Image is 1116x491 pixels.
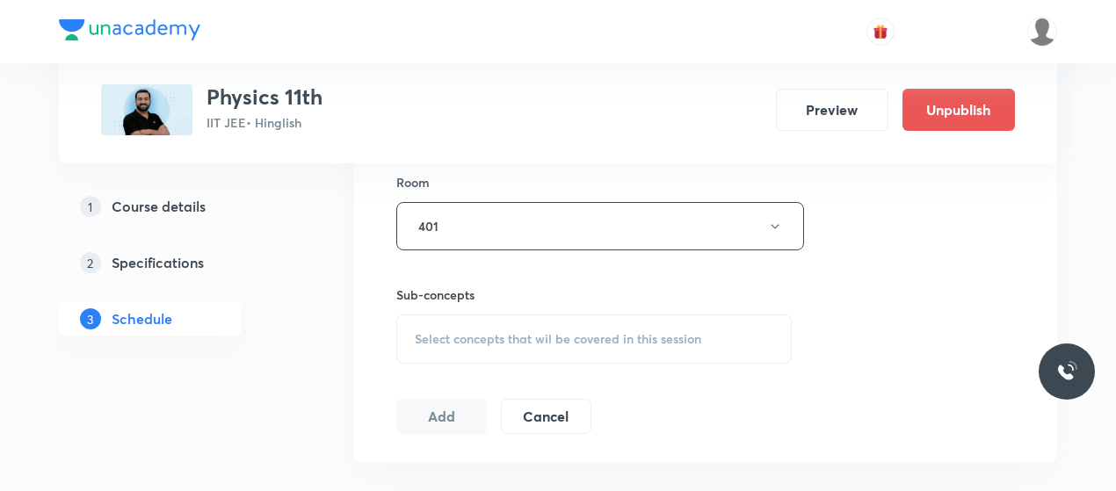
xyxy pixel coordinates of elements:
h6: Room [396,173,430,191]
button: Unpublish [902,89,1015,131]
p: 3 [80,308,101,329]
button: Preview [776,89,888,131]
p: IIT JEE • Hinglish [207,113,322,132]
span: Select concepts that wil be covered in this session [415,332,701,346]
h5: Course details [112,196,206,217]
button: Add [396,399,487,434]
a: 1Course details [59,189,298,224]
img: ttu [1056,361,1077,382]
button: avatar [866,18,895,46]
a: 2Specifications [59,245,298,280]
p: 2 [80,252,101,273]
h5: Schedule [112,308,172,329]
a: Company Logo [59,19,200,45]
h3: Physics 11th [207,84,322,110]
img: Company Logo [59,19,200,40]
button: Cancel [501,399,591,434]
button: 401 [396,202,804,250]
h6: Sub-concepts [396,285,792,304]
img: B3A6ABCD-F345-4334-ACE4-3D2F2B39D2EC_plus.png [101,84,192,135]
img: Dhirendra singh [1027,17,1057,47]
h5: Specifications [112,252,204,273]
p: 1 [80,196,101,217]
img: avatar [873,24,888,40]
